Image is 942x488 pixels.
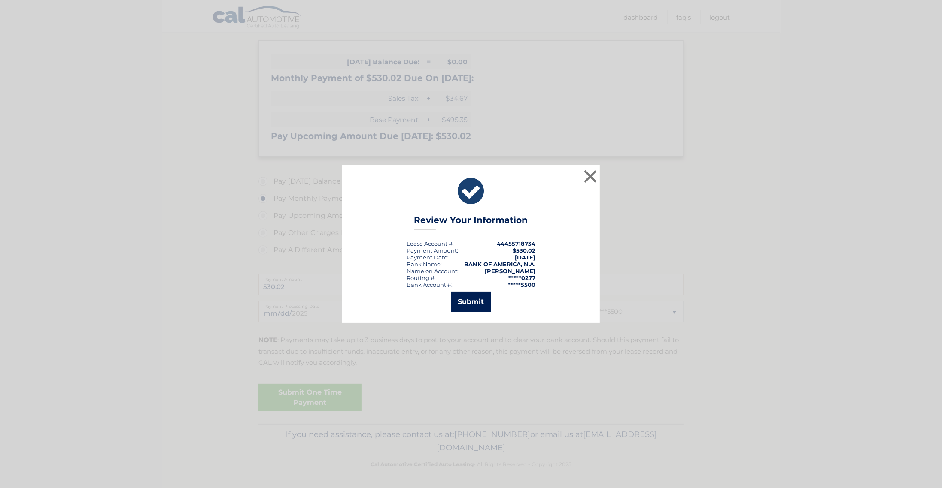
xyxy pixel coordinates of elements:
[414,215,528,230] h3: Review Your Information
[497,240,535,247] strong: 44455718734
[407,281,453,288] div: Bank Account #:
[407,247,458,254] div: Payment Amount:
[513,247,535,254] span: $530.02
[464,261,535,268] strong: BANK OF AMERICA, N.A.
[582,168,599,185] button: ×
[451,292,491,312] button: Submit
[407,254,449,261] div: :
[485,268,535,274] strong: [PERSON_NAME]
[515,254,535,261] span: [DATE]
[407,254,447,261] span: Payment Date
[407,274,436,281] div: Routing #:
[407,261,442,268] div: Bank Name:
[407,268,459,274] div: Name on Account:
[407,240,454,247] div: Lease Account #:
